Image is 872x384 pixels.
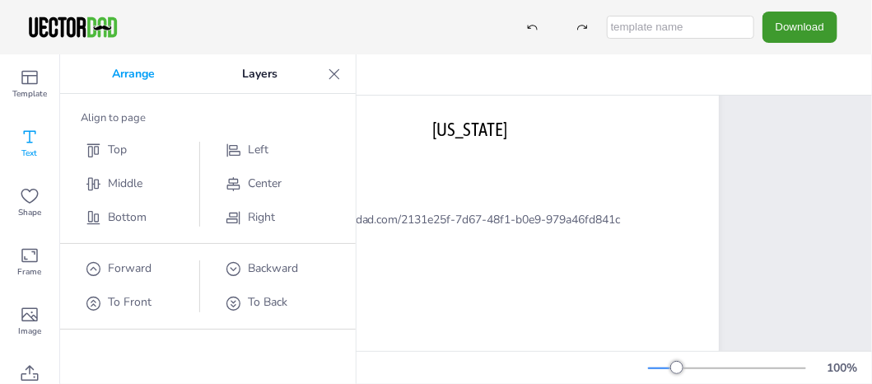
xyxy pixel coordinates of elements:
span: Text [22,147,38,160]
p: Arrange [68,54,198,94]
input: template name [607,16,754,39]
span: Bottom [109,209,147,225]
span: To Front [109,294,152,310]
span: Backward [248,260,298,276]
img: VectorDad-1.png [26,15,119,40]
span: Shape [18,206,41,219]
span: Center [248,176,282,191]
span: Top [109,142,128,157]
div: 100 % [823,360,862,376]
span: Forward [109,260,152,276]
span: Left [248,142,268,157]
button: Download [762,12,837,42]
span: Image [18,325,41,338]
span: Template [12,87,47,101]
span: To Back [248,294,287,310]
span: [US_STATE] [432,119,507,140]
span: Frame [18,265,42,279]
span: Right [248,209,275,225]
div: Align to page [81,110,335,125]
span: Middle [109,176,143,191]
p: Layers [198,54,321,94]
